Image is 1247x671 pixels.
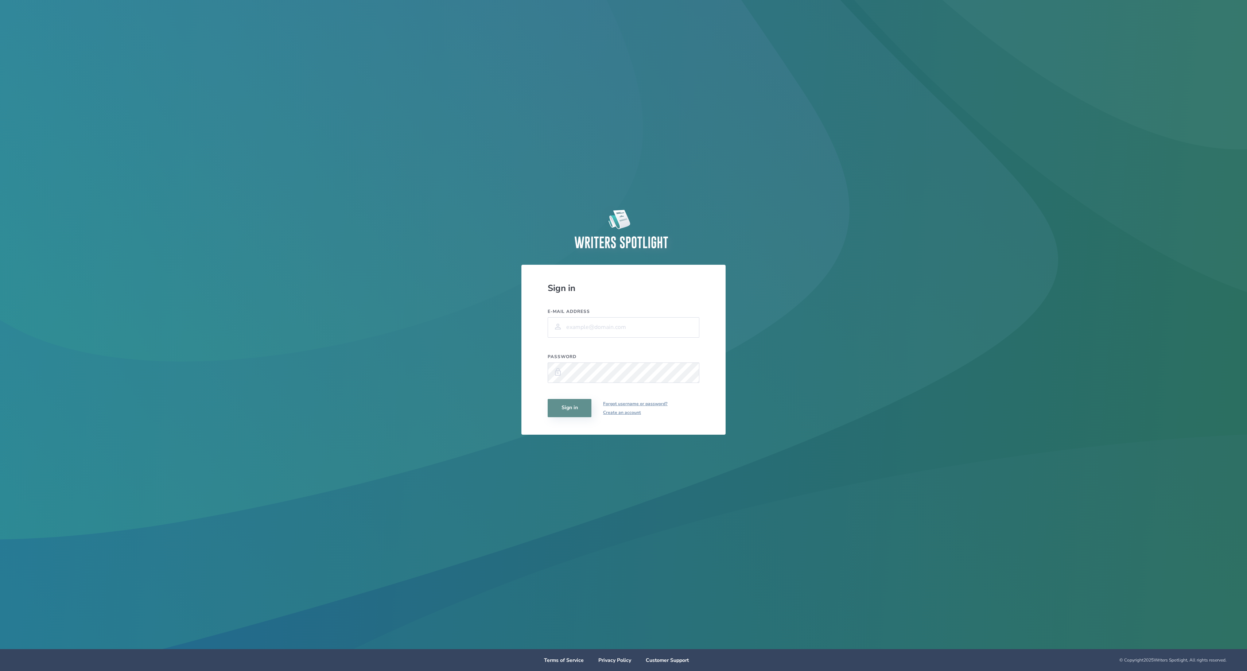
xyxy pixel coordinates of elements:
[548,317,699,338] input: example@domain.com
[603,408,668,417] a: Create an account
[548,354,699,360] label: Password
[544,657,584,664] a: Terms of Service
[548,399,591,417] button: Sign in
[598,657,631,664] a: Privacy Policy
[548,309,699,314] label: E-mail address
[820,657,1227,663] div: © Copyright 2025 Writers Spotlight, All rights reserved.
[548,282,699,294] div: Sign in
[603,399,668,408] a: Forgot username or password?
[646,657,689,664] a: Customer Support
